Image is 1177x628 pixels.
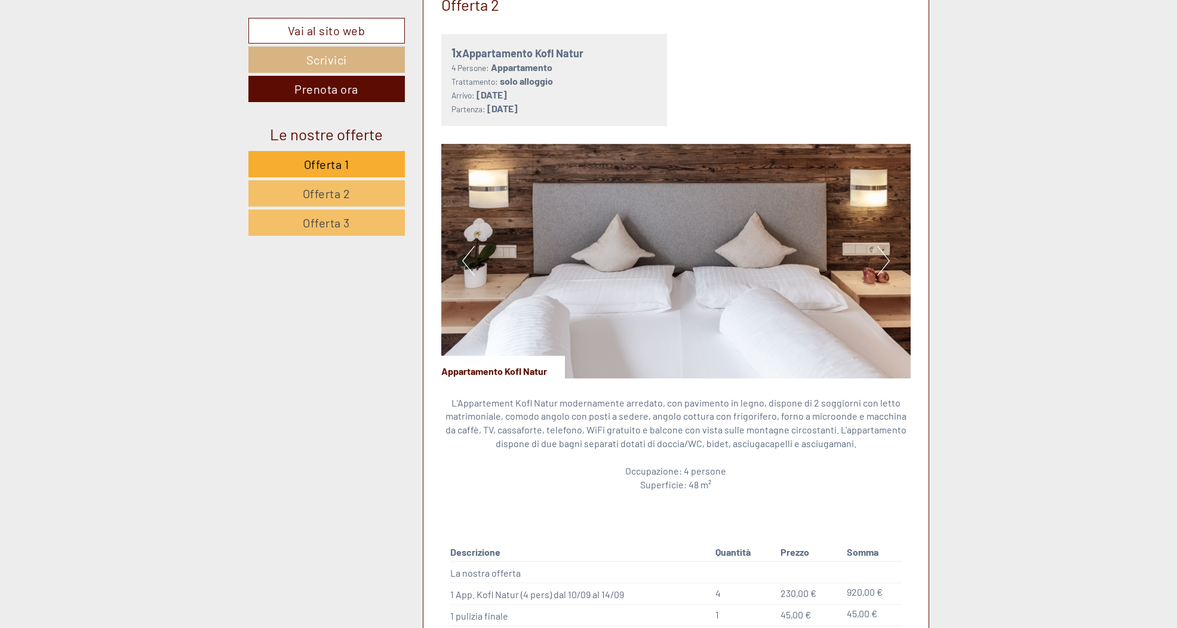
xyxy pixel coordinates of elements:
[500,75,553,87] b: solo alloggio
[441,396,911,492] p: L’Appartement Kofl Natur modernamente arredato, con pavimento in legno, dispone di 2 soggiorni co...
[711,605,776,626] td: 1
[248,18,405,44] a: Vai al sito web
[451,90,475,100] small: Arrivo:
[842,605,901,626] td: 45,00 €
[248,47,405,73] a: Scrivici
[462,246,475,276] button: Previous
[711,583,776,605] td: 4
[450,543,711,562] th: Descrizione
[451,44,657,61] div: Appartamento Kofl Natur
[776,543,842,562] th: Prezzo
[450,605,711,626] td: 1 pulizia finale
[213,9,257,29] div: [DATE]
[304,157,349,171] span: Offerta 1
[711,543,776,562] th: Quantità
[477,89,507,100] b: [DATE]
[248,76,405,102] a: Prenota ora
[407,309,470,335] button: Invia
[18,35,177,44] div: Appartements & Wellness [PERSON_NAME]
[780,587,816,599] span: 230,00 €
[9,32,183,69] div: Buon giorno, come possiamo aiutarla?
[441,356,565,378] div: Appartamento Kofl Natur
[451,45,462,60] b: 1x
[441,144,911,378] img: image
[487,103,518,114] b: [DATE]
[450,562,711,583] td: La nostra offerta
[303,216,350,230] span: Offerta 3
[451,63,489,73] small: 4 Persone:
[491,61,552,73] b: Appartamento
[450,583,711,605] td: 1 App. Kofl Natur (4 pers) dal 10/09 al 14/09
[451,76,498,87] small: Trattamento:
[877,246,890,276] button: Next
[842,583,901,605] td: 920,00 €
[780,609,811,620] span: 45,00 €
[303,186,351,201] span: Offerta 2
[248,123,405,145] div: Le nostre offerte
[18,58,177,66] small: 09:04
[451,104,485,114] small: Partenza:
[842,543,901,562] th: Somma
